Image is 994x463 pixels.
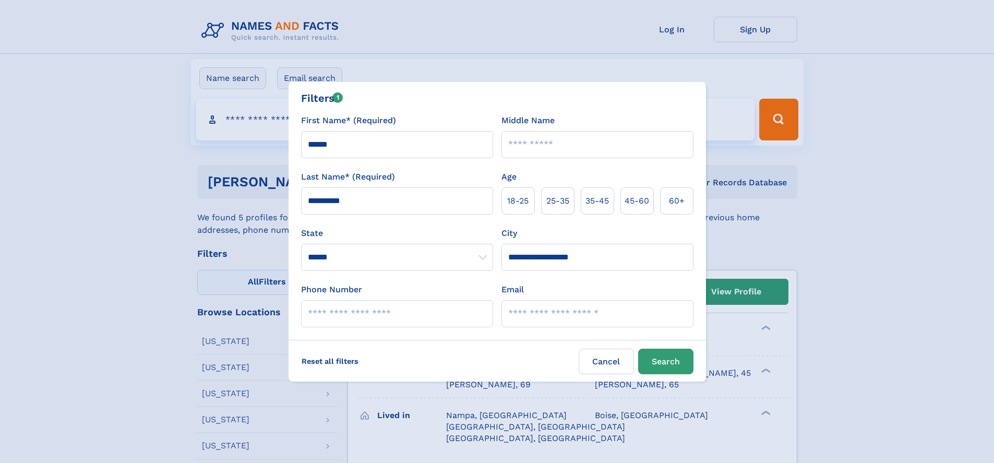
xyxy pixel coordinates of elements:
label: Middle Name [501,114,555,127]
label: Email [501,283,524,296]
label: First Name* (Required) [301,114,396,127]
span: 25‑35 [546,195,569,207]
span: 60+ [669,195,685,207]
label: City [501,227,517,240]
label: Phone Number [301,283,362,296]
div: Filters [301,90,343,106]
span: 35‑45 [585,195,609,207]
label: Cancel [579,349,634,374]
label: Last Name* (Required) [301,171,395,183]
label: Age [501,171,517,183]
button: Search [638,349,693,374]
span: 45‑60 [625,195,649,207]
label: Reset all filters [295,349,365,374]
label: State [301,227,493,240]
span: 18‑25 [507,195,529,207]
